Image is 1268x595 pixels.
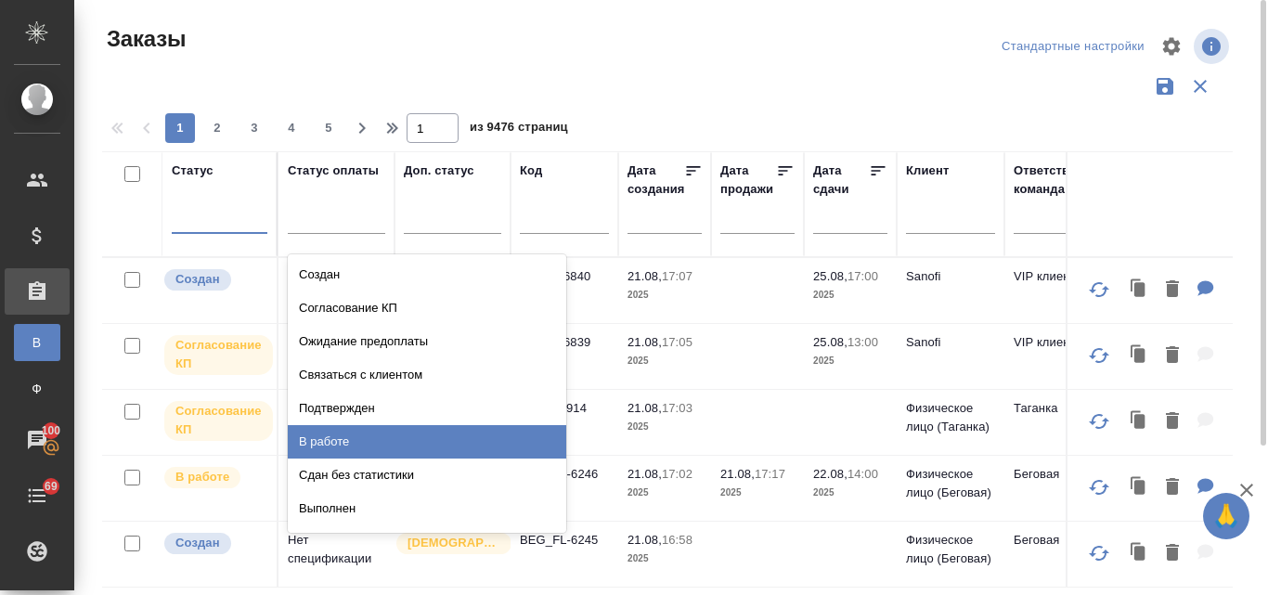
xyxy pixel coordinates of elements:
td: VIP клиенты [1004,258,1112,323]
span: из 9476 страниц [470,116,568,143]
button: Обновить [1077,465,1121,510]
div: Дата создания [628,162,684,199]
button: Обновить [1077,399,1121,444]
p: 25.08, [813,335,847,349]
p: 17:02 [662,467,692,481]
a: Ф [14,370,60,407]
button: Обновить [1077,333,1121,378]
span: 100 [31,421,72,440]
button: 2 [202,113,232,143]
div: Сдан без статистики [288,459,566,492]
p: Физическое лицо (Беговая) [906,465,995,502]
p: 21.08, [720,467,755,481]
p: BEG_FL-6245 [520,531,609,550]
a: 69 [5,472,70,519]
span: 3 [239,119,269,137]
p: [DEMOGRAPHIC_DATA] [408,534,500,552]
td: Беговая [1004,522,1112,587]
p: В работе [175,468,229,486]
p: 17:05 [662,335,692,349]
td: Нет спецификации [278,258,395,323]
span: Ф [23,380,51,398]
div: Выполнен [288,492,566,525]
p: 2025 [628,352,702,370]
div: split button [997,32,1149,61]
button: Удалить [1157,403,1188,441]
p: 21.08, [628,533,662,547]
div: Выставляется автоматически для первых 3 заказов нового контактного лица. Особое внимание [395,531,501,556]
p: 13:00 [847,335,878,349]
p: 2025 [628,286,702,304]
button: Клонировать [1121,271,1157,309]
p: 2025 [628,484,702,502]
span: Посмотреть информацию [1194,29,1233,64]
td: VIP клиенты [1004,324,1112,389]
span: 2 [202,119,232,137]
td: Оплачен [278,456,395,521]
td: Таганка [1004,390,1112,455]
p: 2025 [720,484,795,502]
td: Нет спецификации [278,522,395,587]
p: Sanofi [906,333,995,352]
p: Физическое лицо (Таганка) [906,399,995,436]
span: Заказы [102,24,186,54]
span: 🙏 [1210,497,1242,536]
button: 5 [314,113,343,143]
div: Ожидание предоплаты [288,325,566,358]
p: Создан [175,270,220,289]
div: Доп. статус [404,162,474,180]
button: Обновить [1077,267,1121,312]
div: Ответственная команда [1014,162,1106,199]
button: Удалить [1157,535,1188,573]
a: В [14,324,60,361]
p: 22.08, [813,467,847,481]
p: 17:07 [662,269,692,283]
p: 17:00 [847,269,878,283]
div: Дата сдачи [813,162,869,199]
div: Согласование КП [288,291,566,325]
span: 69 [33,477,69,496]
div: В работе [288,425,566,459]
div: Выставляется автоматически при создании заказа [162,267,267,292]
button: Клонировать [1121,535,1157,573]
p: 21.08, [628,467,662,481]
p: 17:03 [662,401,692,415]
p: 16:58 [662,533,692,547]
button: 3 [239,113,269,143]
p: 21.08, [628,335,662,349]
div: Создан [288,258,566,291]
td: Нет спецификации [278,390,395,455]
button: Удалить [1157,337,1188,375]
button: Сохранить фильтры [1147,69,1183,104]
p: 2025 [813,352,887,370]
p: Sanofi [906,267,995,286]
div: Выставляет ПМ после принятия заказа от КМа [162,465,267,490]
div: Дата продажи [720,162,776,199]
p: Создан [175,534,220,552]
button: Обновить [1077,531,1121,576]
p: Согласование КП [175,402,262,439]
span: 4 [277,119,306,137]
p: 17:17 [755,467,785,481]
div: Завершен [288,525,566,559]
div: Связаться с клиентом [288,358,566,392]
p: 21.08, [628,269,662,283]
td: Нет спецификации [278,324,395,389]
p: 2025 [813,484,887,502]
div: Статус [172,162,213,180]
button: Сбросить фильтры [1183,69,1218,104]
span: Настроить таблицу [1149,24,1194,69]
button: 4 [277,113,306,143]
p: 25.08, [813,269,847,283]
button: Клонировать [1121,469,1157,507]
div: Подтвержден [288,392,566,425]
div: Статус оплаты [288,162,379,180]
div: Код [520,162,542,180]
button: 🙏 [1203,493,1249,539]
td: Беговая [1004,456,1112,521]
button: Клонировать [1121,403,1157,441]
div: Выставляется автоматически при создании заказа [162,531,267,556]
span: 5 [314,119,343,137]
button: Удалить [1157,271,1188,309]
p: 14:00 [847,467,878,481]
